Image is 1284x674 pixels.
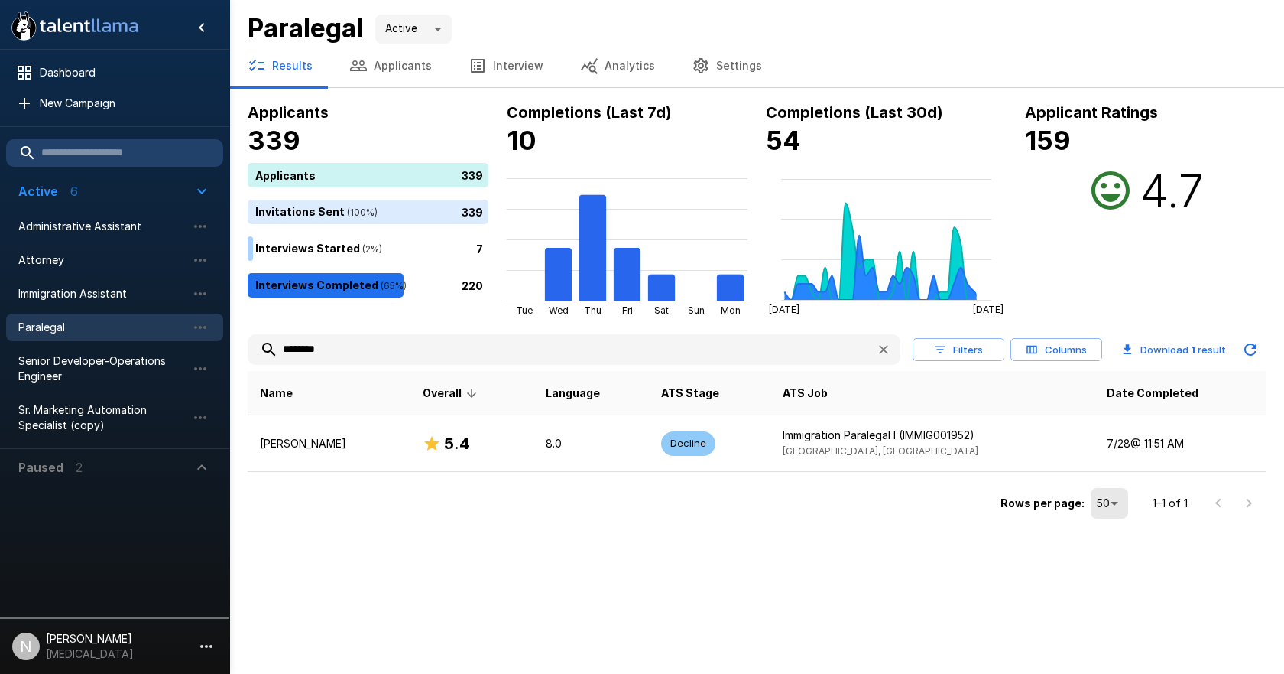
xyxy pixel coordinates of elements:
[622,304,633,316] tspan: Fri
[661,436,715,451] span: Decline
[516,304,533,316] tspan: Tue
[1091,488,1128,519] div: 50
[476,240,483,256] p: 7
[423,384,481,402] span: Overall
[769,304,799,315] tspan: [DATE]
[1116,334,1232,365] button: Download 1 result
[260,384,293,402] span: Name
[1140,163,1204,218] h2: 4.7
[1153,496,1188,511] p: 1–1 of 1
[584,304,601,316] tspan: Thu
[913,338,1004,362] button: Filters
[507,103,672,122] b: Completions (Last 7d)
[462,167,483,183] p: 339
[229,44,331,87] button: Results
[654,304,669,316] tspan: Sat
[549,304,569,316] tspan: Wed
[331,44,450,87] button: Applicants
[562,44,673,87] button: Analytics
[450,44,562,87] button: Interview
[462,204,483,220] p: 339
[783,428,1082,443] p: Immigration Paralegal I (IMMIG001952)
[462,277,483,293] p: 220
[673,44,780,87] button: Settings
[507,125,537,156] b: 10
[661,384,719,402] span: ATS Stage
[260,436,398,451] p: [PERSON_NAME]
[721,304,741,316] tspan: Mon
[783,384,828,402] span: ATS Job
[1107,384,1198,402] span: Date Completed
[248,103,329,122] b: Applicants
[973,304,1004,315] tspan: [DATE]
[783,445,978,457] span: [GEOGRAPHIC_DATA], [GEOGRAPHIC_DATA]
[1025,125,1071,156] b: 159
[1191,344,1195,356] b: 1
[248,12,363,44] b: Paralegal
[248,125,300,156] b: 339
[546,436,637,451] p: 8.0
[766,103,943,122] b: Completions (Last 30d)
[375,15,452,44] div: Active
[1000,496,1085,511] p: Rows per page:
[1010,338,1102,362] button: Columns
[444,431,470,456] h6: 5.4
[766,125,801,156] b: 54
[1235,334,1266,365] button: Updated Today - 2:27 PM
[688,304,705,316] tspan: Sun
[1025,103,1158,122] b: Applicant Ratings
[1094,415,1266,472] td: 7/28 @ 11:51 AM
[546,384,600,402] span: Language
